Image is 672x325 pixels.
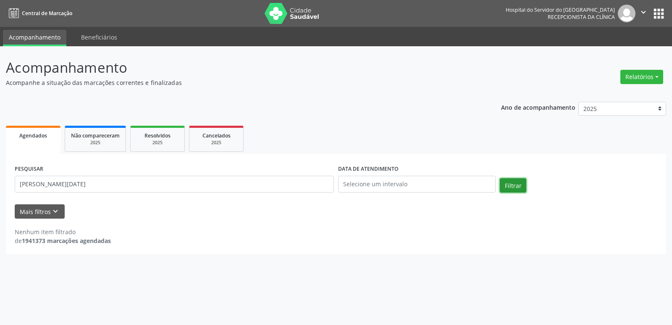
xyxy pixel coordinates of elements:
span: Agendados [19,132,47,139]
div: 2025 [195,140,237,146]
p: Acompanhe a situação das marcações correntes e finalizadas [6,78,468,87]
div: de [15,236,111,245]
img: img [618,5,635,22]
span: Resolvidos [144,132,171,139]
button: apps [651,6,666,21]
i: keyboard_arrow_down [51,207,60,216]
span: Não compareceram [71,132,120,139]
p: Ano de acompanhamento [501,102,575,112]
label: PESQUISAR [15,163,43,176]
div: Nenhum item filtrado [15,227,111,236]
a: Beneficiários [75,30,123,45]
input: Selecione um intervalo [338,176,496,193]
div: 2025 [136,140,178,146]
span: Central de Marcação [22,10,72,17]
button: Relatórios [620,70,663,84]
button:  [635,5,651,22]
span: Cancelados [202,132,231,139]
div: Hospital do Servidor do [GEOGRAPHIC_DATA] [506,6,615,13]
i:  [639,8,648,17]
div: 2025 [71,140,120,146]
button: Filtrar [500,178,526,193]
a: Central de Marcação [6,6,72,20]
a: Acompanhamento [3,30,66,46]
label: DATA DE ATENDIMENTO [338,163,399,176]
button: Mais filtroskeyboard_arrow_down [15,204,65,219]
strong: 1941373 marcações agendadas [22,237,111,245]
p: Acompanhamento [6,57,468,78]
input: Nome, código do beneficiário ou CPF [15,176,334,193]
span: Recepcionista da clínica [548,13,615,21]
